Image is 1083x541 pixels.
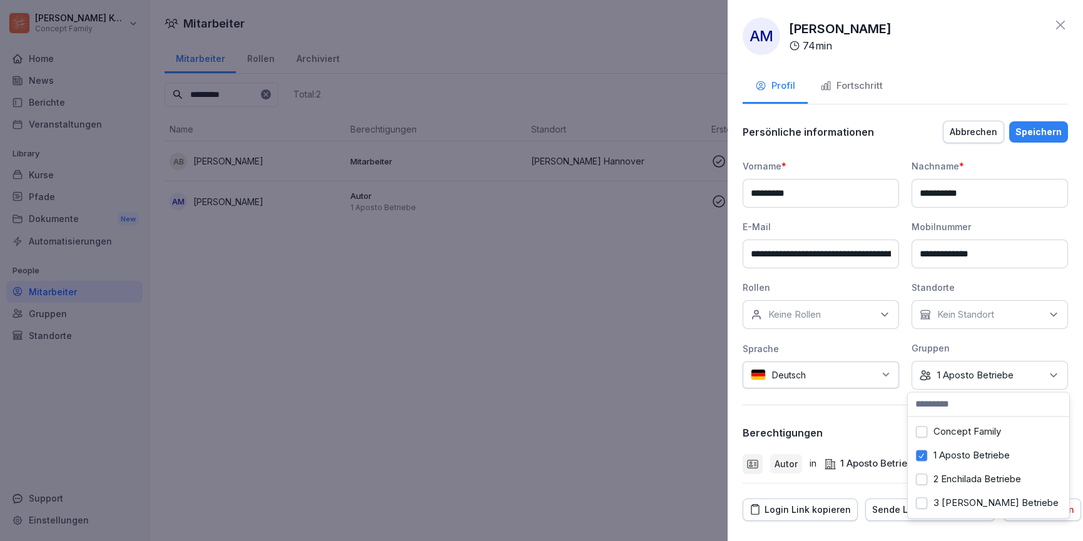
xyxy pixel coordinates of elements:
[824,457,918,471] div: 1 Aposto Betriebe
[743,427,823,439] p: Berechtigungen
[743,281,899,294] div: Rollen
[912,159,1068,173] div: Nachname
[743,362,899,388] div: Deutsch
[933,497,1059,508] label: 3 [PERSON_NAME] Betriebe
[775,457,798,470] p: Autor
[743,70,808,104] button: Profil
[872,503,989,517] div: Sende Login-Link per SMS
[912,220,1068,233] div: Mobilnummer
[743,220,899,233] div: E-Mail
[1009,121,1068,143] button: Speichern
[1015,125,1062,139] div: Speichern
[933,426,1001,437] label: Concept Family
[912,281,1068,294] div: Standorte
[808,70,895,104] button: Fortschritt
[743,498,858,521] button: Login Link kopieren
[750,503,851,517] div: Login Link kopieren
[912,341,1068,355] div: Gruppen
[810,457,816,471] p: in
[743,18,780,55] div: AM
[943,121,1004,143] button: Abbrechen
[789,19,892,38] p: [PERSON_NAME]
[937,369,1014,382] p: 1 Aposto Betriebe
[937,308,994,321] p: Kein Standort
[743,126,874,138] p: Persönliche informationen
[768,308,821,321] p: Keine Rollen
[865,498,995,521] button: Sende Login-Link per SMS
[751,369,766,381] img: de.svg
[950,125,997,139] div: Abbrechen
[933,473,1021,485] label: 2 Enchilada Betriebe
[803,38,832,53] p: 74 min
[933,450,1010,461] label: 1 Aposto Betriebe
[743,159,899,173] div: Vorname
[743,342,899,355] div: Sprache
[755,79,795,93] div: Profil
[820,79,883,93] div: Fortschritt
